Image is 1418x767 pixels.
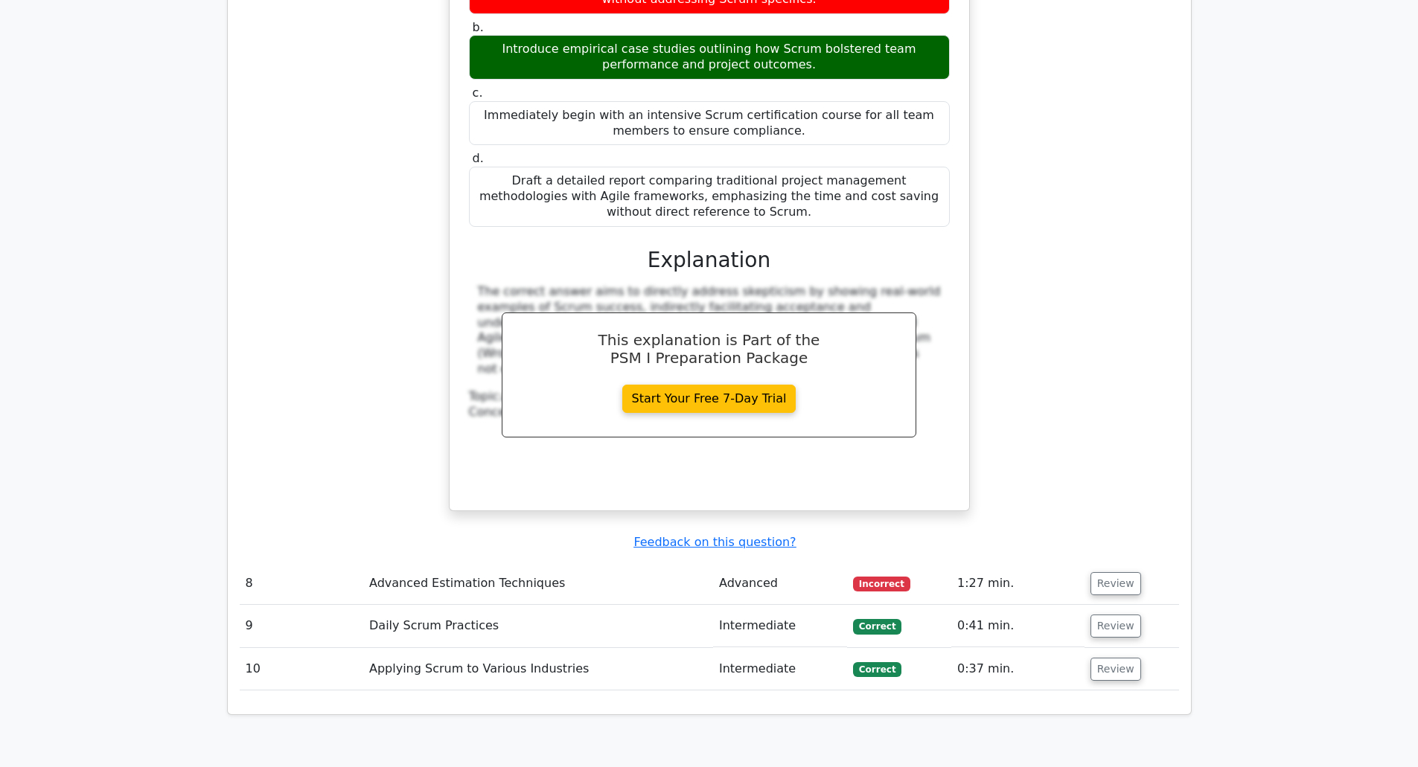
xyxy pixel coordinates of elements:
a: Start Your Free 7-Day Trial [622,385,796,413]
span: b. [473,20,484,34]
div: Topic: [469,389,950,405]
td: Applying Scrum to Various Industries [363,648,713,690]
td: Advanced [713,562,847,605]
td: 10 [240,648,364,690]
td: 9 [240,605,364,647]
span: Correct [853,662,901,677]
a: Feedback on this question? [633,535,796,549]
h3: Explanation [478,248,941,273]
td: 8 [240,562,364,605]
td: Advanced Estimation Techniques [363,562,713,605]
div: Draft a detailed report comparing traditional project management methodologies with Agile framewo... [469,167,950,226]
span: d. [473,151,484,165]
span: Incorrect [853,577,910,591]
button: Review [1090,572,1141,595]
button: Review [1090,614,1141,638]
span: c. [473,86,483,100]
td: 0:37 min. [951,648,1085,690]
td: Intermediate [713,605,847,647]
div: Concept: [469,405,950,420]
div: The correct answer aims to directly address skepticism by showing real-world examples of Scrum su... [478,284,941,377]
div: Introduce empirical case studies outlining how Scrum bolstered team performance and project outco... [469,35,950,80]
td: 1:27 min. [951,562,1085,605]
div: Immediately begin with an intensive Scrum certification course for all team members to ensure com... [469,101,950,146]
button: Review [1090,658,1141,681]
td: Intermediate [713,648,847,690]
span: Correct [853,619,901,634]
td: 0:41 min. [951,605,1085,647]
td: Daily Scrum Practices [363,605,713,647]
